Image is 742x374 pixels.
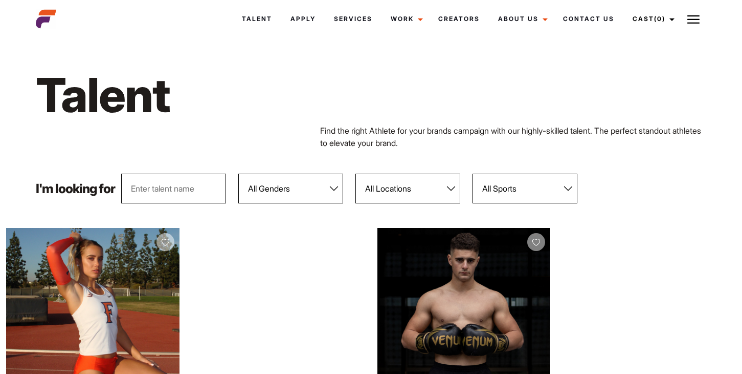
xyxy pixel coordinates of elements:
[281,5,325,33] a: Apply
[654,15,665,23] span: (0)
[554,5,623,33] a: Contact Us
[36,66,422,124] h1: Talent
[687,13,700,26] img: Burger icon
[36,9,56,29] img: cropped-aefm-brand-fav-22-square.png
[381,5,429,33] a: Work
[233,5,281,33] a: Talent
[489,5,554,33] a: About Us
[36,182,115,195] p: I'm looking for
[320,124,706,149] p: Find the right Athlete for your brands campaign with our highly-skilled talent. The perfect stand...
[623,5,681,33] a: Cast(0)
[429,5,489,33] a: Creators
[121,174,226,203] input: Enter talent name
[325,5,381,33] a: Services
